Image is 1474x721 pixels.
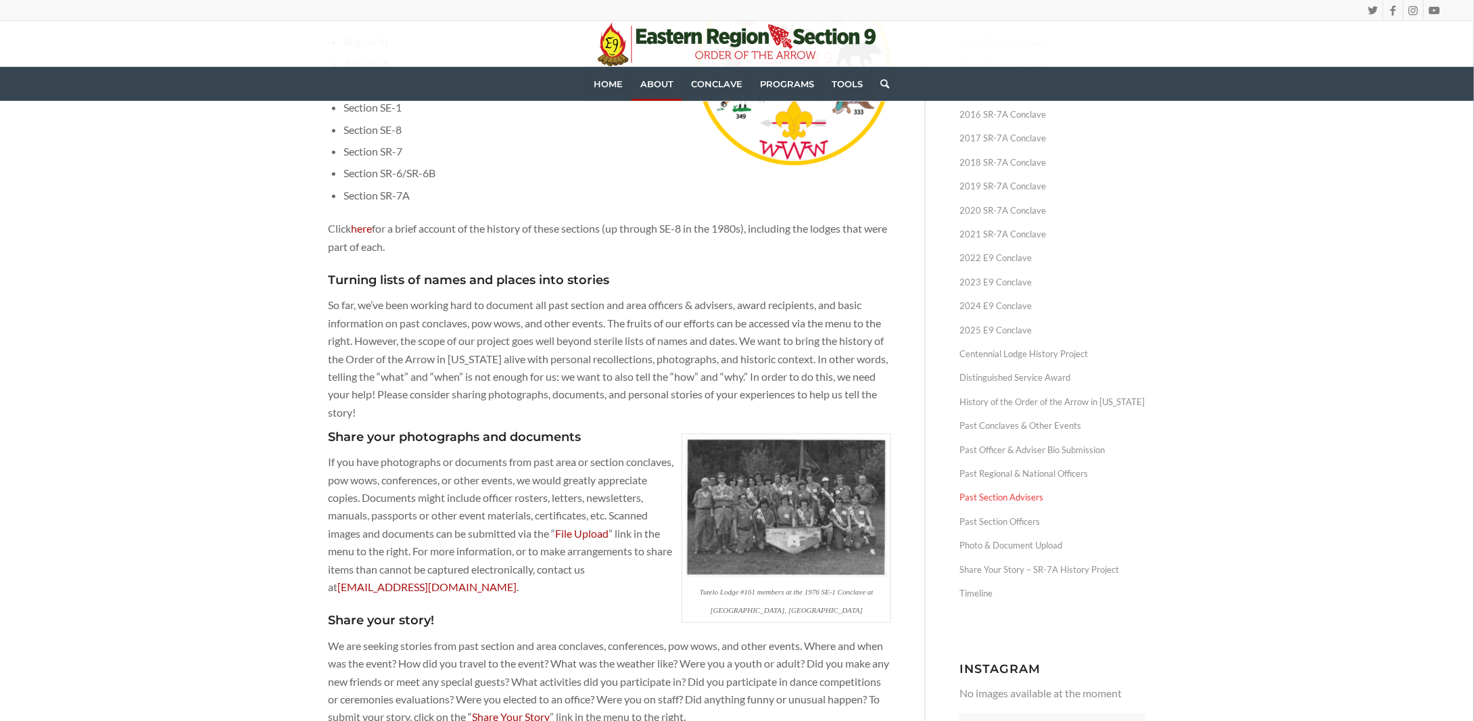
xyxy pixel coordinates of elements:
[959,223,1146,246] a: 2021 SR-7A Conclave
[337,580,517,593] a: [EMAIL_ADDRESS][DOMAIN_NAME]
[691,78,742,89] span: Conclave
[594,78,623,89] span: Home
[328,453,891,596] p: If you have photographs or documents from past area or section conclaves, pow wows, conferences, ...
[343,162,891,184] li: Section SR-6/SR-6B
[959,462,1146,486] a: Past Regional & National Officers
[760,78,814,89] span: Programs
[632,67,682,101] a: About
[959,319,1146,342] a: 2025 E9 Conclave
[959,510,1146,534] a: Past Section Officers
[959,271,1146,294] a: 2023 E9 Conclave
[959,684,1146,702] p: No images available at the moment
[959,534,1146,557] a: Photo & Document Upload
[959,294,1146,318] a: 2024 E9 Conclave
[959,438,1146,462] a: Past Officer & Adviser Bio Submission
[832,78,863,89] span: Tools
[959,582,1146,605] a: Timeline
[682,67,751,101] a: Conclave
[751,67,823,101] a: Programs
[351,222,372,235] a: here
[959,199,1146,223] a: 2020 SR-7A Conclave
[959,414,1146,438] a: Past Conclaves & Other Events
[959,662,1146,675] h3: Instagram
[959,246,1146,270] a: 2022 E9 Conclave
[640,78,673,89] span: About
[959,175,1146,198] a: 2019 SR-7A Conclave
[872,67,889,101] a: Search
[959,126,1146,150] a: 2017 SR-7A Conclave
[959,366,1146,390] a: Distinguished Service Award
[328,220,891,256] p: Click for a brief account of the history of these sections (up through SE-8 in the 1980s), includ...
[343,119,891,141] li: Section SE-8
[343,185,891,206] li: Section SR-7A
[328,614,891,628] h4: Share your story!
[959,151,1146,175] a: 2018 SR-7A Conclave
[585,67,632,101] a: Home
[682,434,890,582] img: Tutelo Lodge #161 members at the 1976 SE-1 Conclave at Camp Sinoquipe, PA
[959,486,1146,509] a: Past Section Advisers
[328,274,891,287] h4: Turning lists of names and places into stories
[959,103,1146,126] a: 2016 SR-7A Conclave
[555,527,609,540] a: File Upload
[343,141,891,162] li: Section SR-7
[823,67,872,101] a: Tools
[959,558,1146,582] a: Share Your Story – SR-7A History Project
[328,431,891,444] h4: Share your photographs and documents
[959,342,1146,366] a: Centennial Lodge History Project
[328,296,891,421] p: So far, we’ve been working hard to document all past section and area officers & advisers, award ...
[959,390,1146,414] a: History of the Order of the Arrow in [US_STATE]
